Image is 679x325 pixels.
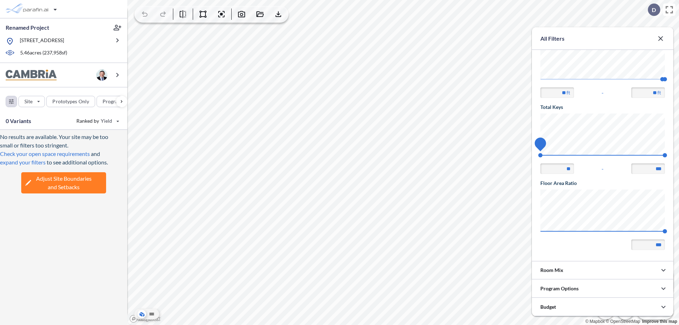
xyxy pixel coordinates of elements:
[540,285,579,292] p: Program Options
[147,310,156,318] button: Site Plan
[21,172,106,193] button: Adjust Site Boundariesand Setbacks
[585,319,605,324] a: Mapbox
[540,104,665,111] h5: Total Keys
[540,87,665,98] div: -
[24,98,33,105] p: Site
[6,24,49,31] p: Renamed Project
[567,89,570,96] label: ft
[20,49,67,57] p: 5.46 acres ( 237,958 sf)
[540,163,665,174] div: -
[18,96,45,107] button: Site
[540,303,556,311] p: Budget
[129,315,161,323] a: Mapbox homepage
[36,174,92,191] span: Adjust Site Boundaries and Setbacks
[138,310,146,318] button: Aerial View
[6,70,57,81] img: BrandImage
[642,319,677,324] a: Improve this map
[20,37,64,46] p: [STREET_ADDRESS]
[606,319,640,324] a: OpenStreetMap
[101,117,112,124] span: Yield
[71,115,124,127] button: Ranked by Yield
[540,34,564,43] p: All Filters
[540,180,665,187] h5: Floor Area Ratio
[538,141,543,146] span: 74
[52,98,89,105] p: Prototypes Only
[103,98,122,105] p: Program
[97,96,135,107] button: Program
[540,267,563,274] p: Room Mix
[46,96,95,107] button: Prototypes Only
[96,69,108,81] img: user logo
[652,7,656,13] p: D
[657,89,661,96] label: ft
[6,117,31,125] p: 0 Variants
